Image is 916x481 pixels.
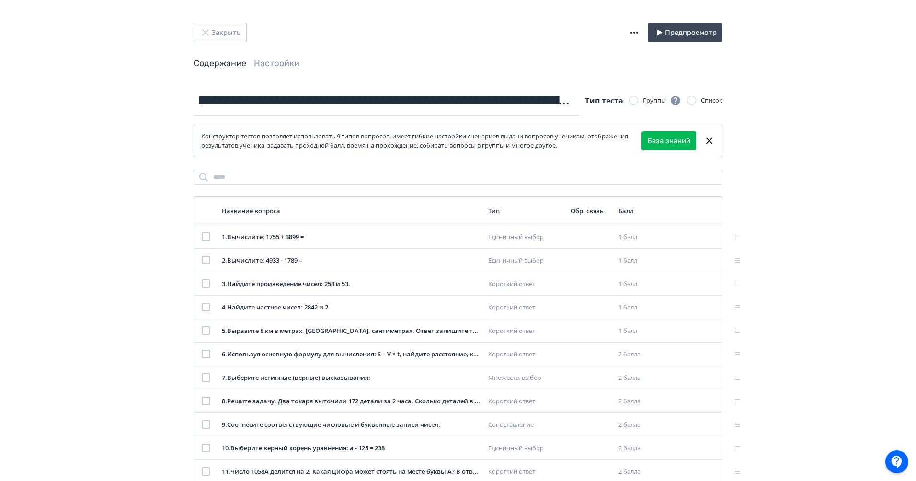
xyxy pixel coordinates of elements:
[618,467,654,477] div: 2 балла
[618,373,654,383] div: 2 балла
[488,444,563,453] div: Единичный выбор
[618,232,654,242] div: 1 балл
[222,232,481,242] div: 1 . Вычислите: 1755 + 3899 =
[194,58,246,69] a: Содержание
[222,444,481,453] div: 10 . Выберите верный корень уравнения: а - 125 = 238
[488,467,563,477] div: Короткий ответ
[618,350,654,359] div: 2 балла
[222,397,481,406] div: 8 . Решите задачу. Два токаря выточили 172 детали за 2 часа. Сколько деталей в час вытачивает каж...
[488,206,563,215] div: Тип
[194,23,247,42] button: Закрыть
[222,206,481,215] div: Название вопроса
[222,256,481,265] div: 2 . Вычислите: 4933 - 1789 =
[618,206,654,215] div: Балл
[488,279,563,289] div: Короткий ответ
[643,95,681,106] div: Группы
[618,303,654,312] div: 1 балл
[701,96,722,105] div: Список
[585,95,623,106] span: Тип теста
[571,206,611,215] div: Обр. связь
[254,58,299,69] a: Настройки
[618,397,654,406] div: 2 балла
[618,279,654,289] div: 1 балл
[488,232,563,242] div: Единичный выбор
[488,373,563,383] div: Множеств. выбор
[488,303,563,312] div: Короткий ответ
[488,350,563,359] div: Короткий ответ
[647,136,690,147] a: База знаний
[222,350,481,359] div: 6 . Используя основную формулу для вычисления: S = V * t, найдите расстояние, которое преодолеет ...
[618,444,654,453] div: 2 балла
[618,326,654,336] div: 1 балл
[618,420,654,430] div: 2 балла
[648,23,722,42] button: Предпросмотр
[618,256,654,265] div: 1 балл
[222,467,481,477] div: 11 . Число 1058А делится на 2. Какая цифра может стоять на месте буквы А? В ответ запишите наимен...
[201,132,641,150] div: Конструктор тестов позволяет использовать 9 типов вопросов, имеет гибкие настройки сценариев выда...
[488,256,563,265] div: Единичный выбор
[222,420,481,430] div: 9 . Соотнесите соответствующие числовые и буквенные записи чисел:
[488,397,563,406] div: Короткий ответ
[488,326,563,336] div: Короткий ответ
[222,373,481,383] div: 7 . Выберите истинные (верные) высказывания:
[488,420,563,430] div: Сопоставление
[222,303,481,312] div: 4 . Найдите частное чисел: 2842 и 2.
[641,131,696,150] button: База знаний
[222,279,481,289] div: 3 . Найдите произведение чисел: 258 и 53.
[222,326,481,336] div: 5 . Выразите 8 км в метрах, [GEOGRAPHIC_DATA], сантиметрах. Ответ запишите тремя числами через за...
